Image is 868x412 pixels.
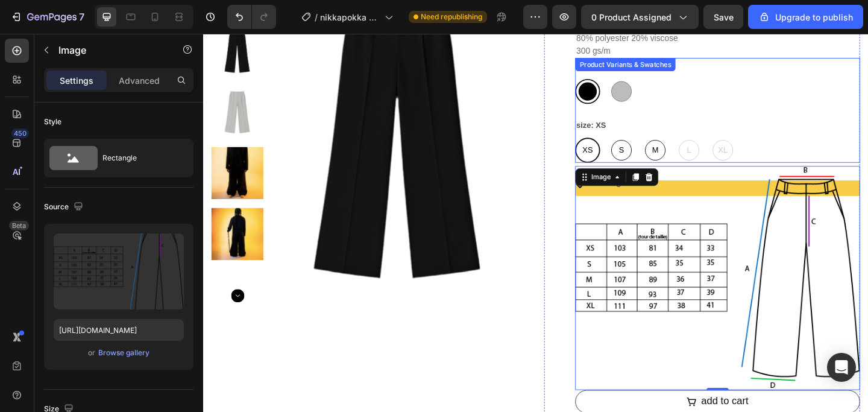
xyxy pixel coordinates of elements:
div: Rectangle [102,144,176,172]
span: / [315,11,318,24]
span: or [88,346,95,360]
p: Image [58,43,161,57]
button: Upgrade to publish [748,5,863,29]
iframe: Design area [203,34,868,412]
div: add to cart [541,393,593,407]
span: 0 product assigned [591,11,671,24]
span: XS [410,119,426,135]
span: M [486,119,498,135]
p: 300 gs/m [406,12,713,26]
div: Upgrade to publish [758,11,853,24]
div: 450 [11,128,29,138]
button: 0 product assigned [581,5,699,29]
span: Need republishing [421,11,482,22]
button: 7 [5,5,90,29]
img: gempages_515967414937060155-c5333f9c-f8e4-4886-9c5a-9e433ddbb8e2.png [404,144,714,388]
div: Open Intercom Messenger [827,353,856,382]
div: Style [44,116,61,127]
img: preview-image [54,233,184,309]
div: Image [420,151,445,162]
legend: size: XS [404,91,439,109]
button: Browse gallery [98,347,150,359]
div: Undo/Redo [227,5,276,29]
span: nikkapokka pants [320,11,380,24]
p: 7 [79,10,84,24]
span: S [450,119,460,135]
div: Browse gallery [98,347,149,358]
button: Save [703,5,743,29]
div: Product Variants & Swatches [407,28,511,39]
div: Beta [9,221,29,230]
p: Advanced [119,74,160,87]
span: Save [714,12,734,22]
input: https://example.com/image.jpg [54,319,184,341]
div: Source [44,199,86,215]
p: Settings [60,74,93,87]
